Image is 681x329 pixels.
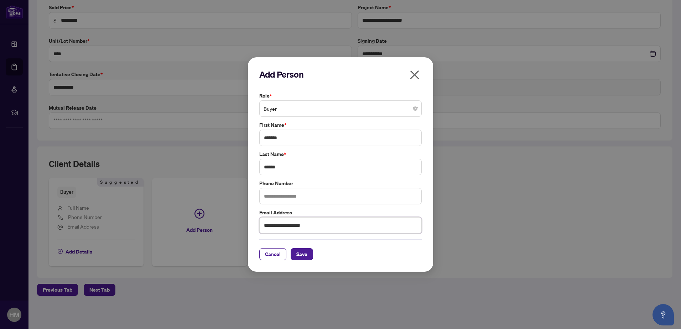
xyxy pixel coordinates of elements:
label: Last Name [259,150,422,158]
label: Role [259,92,422,100]
span: Save [296,249,307,260]
span: close-circle [413,106,417,111]
button: Cancel [259,248,286,260]
label: Email Address [259,209,422,216]
label: First Name [259,121,422,129]
button: Open asap [653,304,674,325]
span: close [409,69,420,80]
label: Phone Number [259,179,422,187]
button: Save [291,248,313,260]
span: Cancel [265,249,281,260]
h2: Add Person [259,69,422,80]
span: Buyer [264,102,417,115]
